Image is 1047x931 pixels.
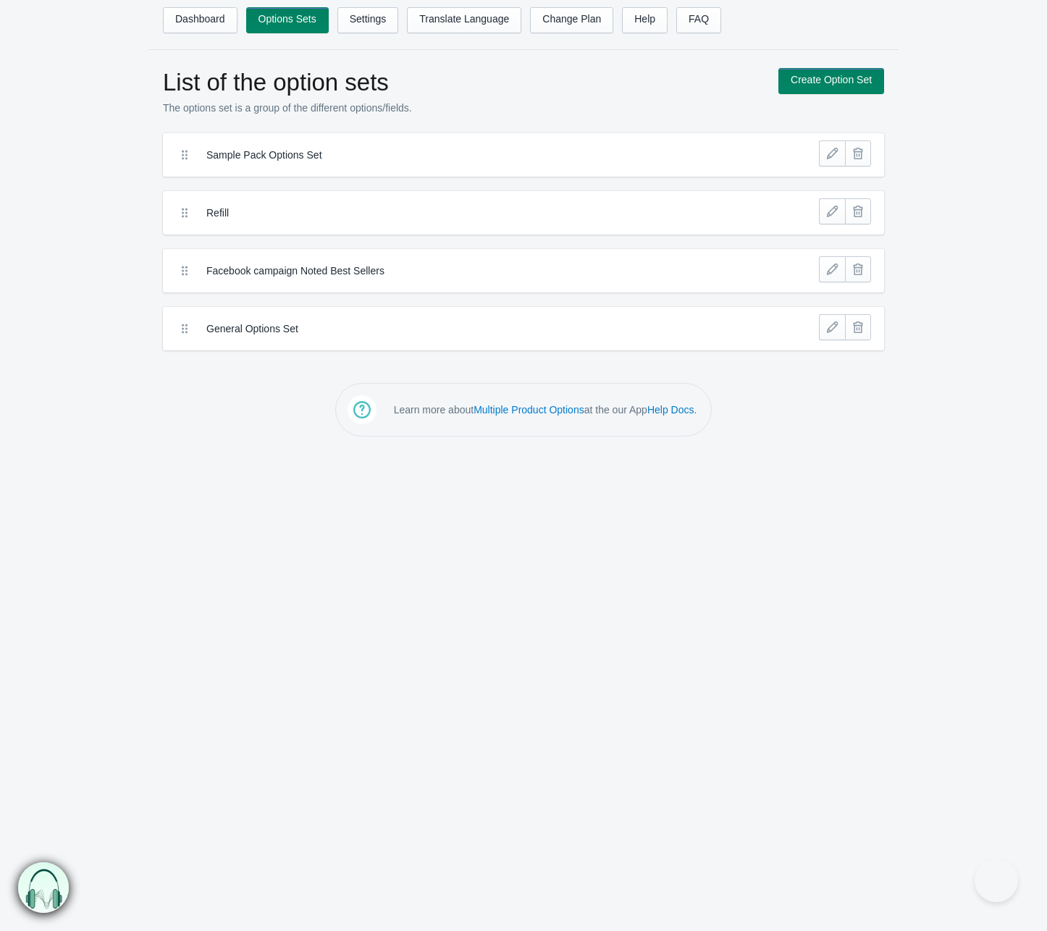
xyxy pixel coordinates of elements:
[407,7,521,33] a: Translate Language
[394,403,697,417] p: Learn more about at the our App .
[246,7,329,33] a: Options Sets
[337,7,399,33] a: Settings
[206,321,734,336] label: General Options Set
[206,148,734,162] label: Sample Pack Options Set
[474,404,584,416] a: Multiple Product Options
[530,7,613,33] a: Change Plan
[975,859,1018,902] iframe: Toggle Customer Support
[163,101,764,115] p: The options set is a group of the different options/fields.
[206,264,734,278] label: Facebook campaign Noted Best Sellers
[647,404,694,416] a: Help Docs
[622,7,668,33] a: Help
[17,863,67,914] img: bxm.png
[163,7,237,33] a: Dashboard
[778,68,884,94] a: Create Option Set
[206,206,734,220] label: Refill
[163,68,764,97] h1: List of the option sets
[676,7,721,33] a: FAQ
